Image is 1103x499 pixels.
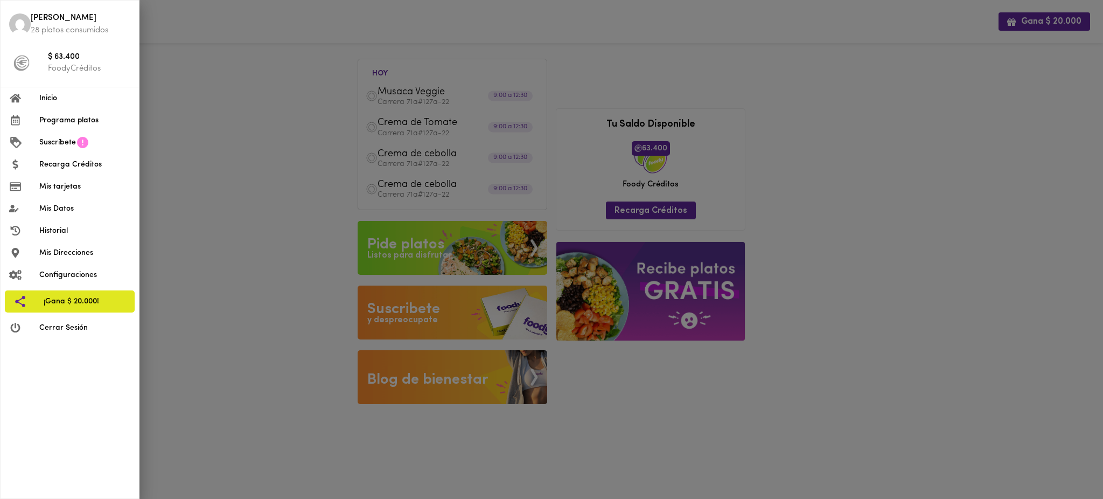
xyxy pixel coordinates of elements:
span: [PERSON_NAME] [31,12,130,25]
iframe: Messagebird Livechat Widget [1041,436,1092,488]
p: FoodyCréditos [48,63,130,74]
span: Inicio [39,93,130,104]
span: Mis Direcciones [39,247,130,259]
span: Mis Datos [39,203,130,214]
span: Mis tarjetas [39,181,130,192]
span: Recarga Créditos [39,159,130,170]
span: Suscríbete [39,137,76,148]
span: Programa platos [39,115,130,126]
span: Configuraciones [39,269,130,281]
span: ¡Gana $ 20.000! [44,296,126,307]
img: foody-creditos-black.png [13,55,30,71]
p: 28 platos consumidos [31,25,130,36]
span: Cerrar Sesión [39,322,130,334]
span: $ 63.400 [48,51,130,64]
span: Historial [39,225,130,237]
